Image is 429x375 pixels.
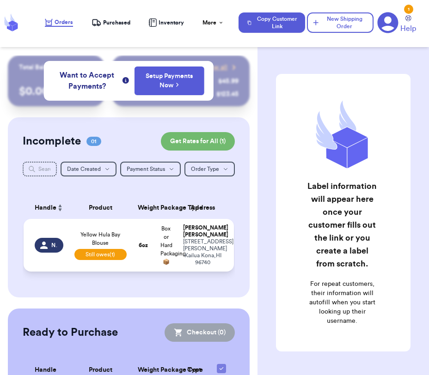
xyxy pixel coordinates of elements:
div: $ 45.99 [218,77,239,86]
div: 1 [404,5,413,14]
a: 1 [377,12,398,33]
a: Setup Payments Now [144,72,195,90]
a: Help [400,15,416,34]
button: Checkout (0) [165,323,235,342]
span: Purchased [103,19,130,26]
p: Total Balance [19,63,59,72]
a: Purchased [92,18,130,27]
div: [PERSON_NAME] [PERSON_NAME] [183,224,223,238]
span: Want to Accept Payments? [53,70,121,92]
a: View all [204,63,239,72]
span: Date Created [67,166,101,172]
span: Handle [35,203,56,213]
p: For repeat customers, their information will autofill when you start looking up their username. [307,279,378,326]
th: Weight [132,197,155,219]
h2: Ready to Purchase [23,325,118,340]
button: Setup Payments Now [135,67,204,95]
span: NaomiCamacho [51,242,58,249]
button: Copy Customer Link [239,12,305,33]
span: Box or Hard Packaging 📦 [160,226,186,265]
button: Get Rates for All (1) [161,132,235,151]
span: Handle [35,365,56,375]
div: More [202,19,224,26]
div: $ 123.45 [216,90,239,99]
button: Payment Status [120,162,181,176]
strong: 6 oz [139,242,148,248]
span: Inventory [159,19,184,26]
h2: Label information will appear here once your customer fills out the link or you create a label fr... [307,180,378,270]
span: Help [400,23,416,34]
p: $ 0.00 [19,84,93,99]
button: New Shipping Order [307,12,374,33]
th: Package Type [155,197,178,219]
input: Search [23,162,57,176]
th: Address [178,197,234,219]
a: Orders [45,18,73,27]
a: Inventory [148,18,184,27]
button: Sort ascending [56,202,64,213]
h2: Incomplete [23,134,81,149]
span: Order Type [191,166,219,172]
span: 01 [86,137,101,146]
div: [STREET_ADDRESS][PERSON_NAME] Kailua Kona , HI 96740 [183,238,223,266]
span: Still owes (1) [74,249,127,260]
button: Order Type [184,162,235,176]
span: Payment Status [127,166,165,172]
span: Orders [55,18,73,26]
button: Date Created [61,162,116,176]
span: View all [204,63,227,72]
span: Yellow Hula Bay Blouse [80,232,120,246]
th: Product [69,197,132,219]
